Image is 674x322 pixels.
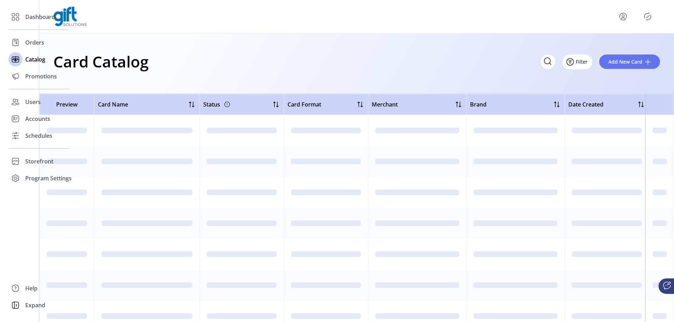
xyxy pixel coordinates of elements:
button: menu [617,11,629,22]
span: Orders [25,38,44,47]
span: Card Format [288,100,321,109]
span: Accounts [25,115,50,123]
span: Date Created [568,100,603,109]
span: Filter [576,58,588,65]
span: Expand [25,301,45,309]
span: Dashboard [25,13,55,21]
span: Users [25,98,41,106]
span: Program Settings [25,174,72,182]
span: Add New Card [608,58,642,65]
input: Search [541,54,555,69]
span: Card Name [98,100,128,109]
button: Filter Button [562,54,592,69]
h1: Card Catalog [53,49,148,74]
div: Status [203,99,231,110]
button: Publisher Panel [642,11,653,22]
img: logo [53,7,87,26]
span: Brand [470,100,487,109]
button: Add New Card [599,54,660,69]
span: Schedules [25,131,52,140]
span: Promotions [25,72,57,80]
span: Merchant [372,100,398,109]
span: Help [25,284,38,292]
span: Storefront [25,157,53,166]
span: Catalog [25,55,45,64]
